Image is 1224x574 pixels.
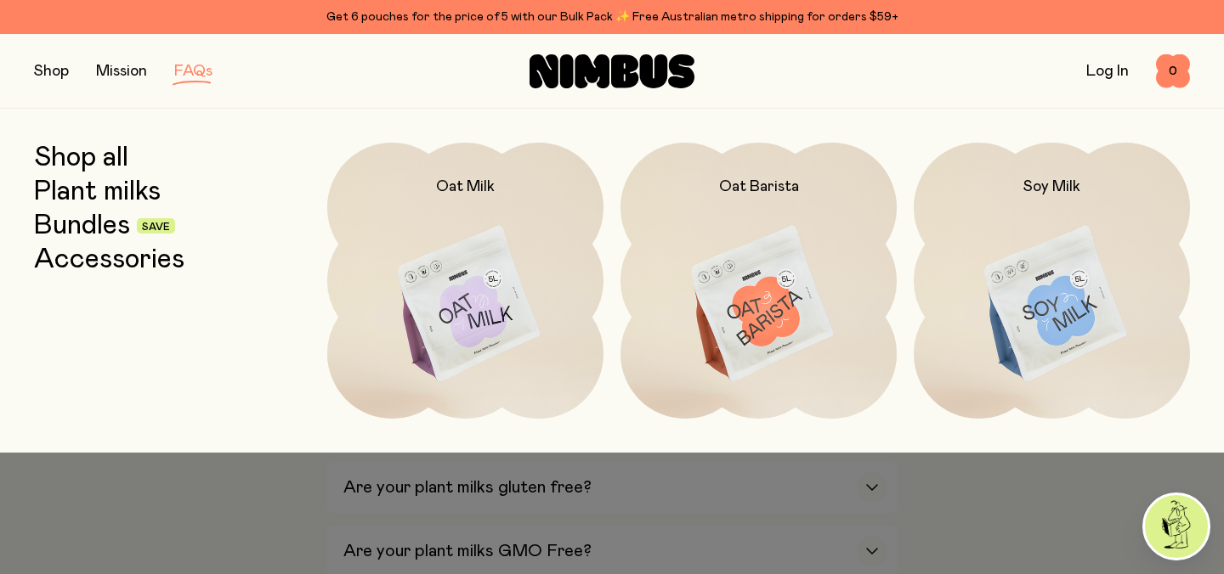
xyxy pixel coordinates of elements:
h2: Oat Milk [436,177,495,197]
a: Shop all [34,143,128,173]
h2: Soy Milk [1023,177,1080,197]
img: agent [1145,495,1208,558]
span: Save [142,222,170,232]
a: Oat Milk [327,143,603,419]
a: FAQs [174,64,212,79]
a: Oat Barista [620,143,897,419]
h2: Oat Barista [719,177,799,197]
a: Bundles [34,211,130,241]
button: 0 [1156,54,1190,88]
a: Soy Milk [914,143,1190,419]
a: Accessories [34,245,184,275]
a: Log In [1086,64,1129,79]
a: Mission [96,64,147,79]
div: Get 6 pouches for the price of 5 with our Bulk Pack ✨ Free Australian metro shipping for orders $59+ [34,7,1190,27]
a: Plant milks [34,177,161,207]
